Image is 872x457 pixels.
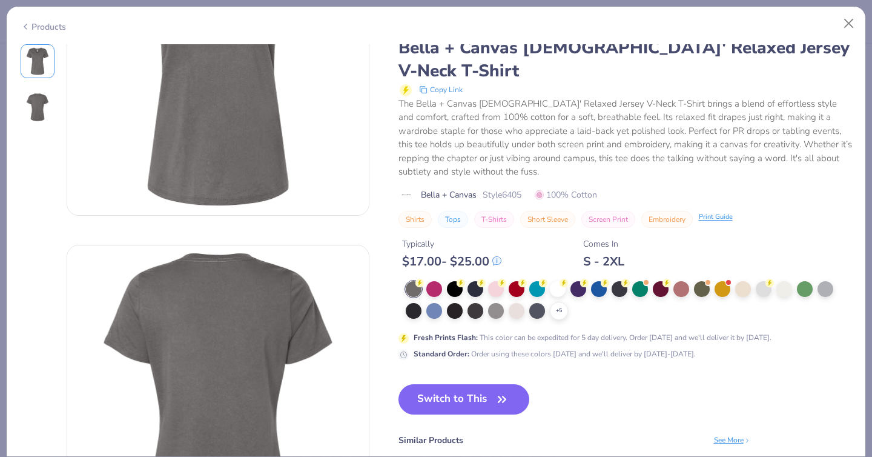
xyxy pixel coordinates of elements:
[837,12,860,35] button: Close
[398,97,852,179] div: The Bella + Canvas [DEMOGRAPHIC_DATA]' Relaxed Jersey V-Neck T-Shirt brings a blend of effortless...
[21,21,66,33] div: Products
[414,332,771,343] div: This color can be expedited for 5 day delivery. Order [DATE] and we'll deliver it by [DATE].
[556,307,562,315] span: + 5
[421,188,477,201] span: Bella + Canvas
[583,254,624,269] div: S - 2XL
[414,349,696,359] div: Order using these colors [DATE] and we'll deliver by [DATE]-[DATE].
[474,211,514,228] button: T-Shirts
[581,211,635,228] button: Screen Print
[398,211,432,228] button: Shirts
[23,47,52,76] img: Front
[398,434,463,447] div: Similar Products
[398,384,530,415] button: Switch to This
[414,333,478,342] strong: Fresh Prints Flash :
[535,188,597,201] span: 100% Cotton
[520,211,575,228] button: Short Sleeve
[398,190,415,200] img: brand logo
[23,93,52,122] img: Back
[699,212,733,222] div: Print Guide
[415,82,466,97] button: copy to clipboard
[583,238,624,250] div: Comes In
[402,254,501,269] div: $ 17.00 - $ 25.00
[402,238,501,250] div: Typically
[714,435,751,445] div: See More
[483,188,521,201] span: Style 6405
[438,211,468,228] button: Tops
[414,349,469,359] strong: Standard Order :
[398,36,852,82] div: Bella + Canvas [DEMOGRAPHIC_DATA]' Relaxed Jersey V-Neck T-Shirt
[641,211,693,228] button: Embroidery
